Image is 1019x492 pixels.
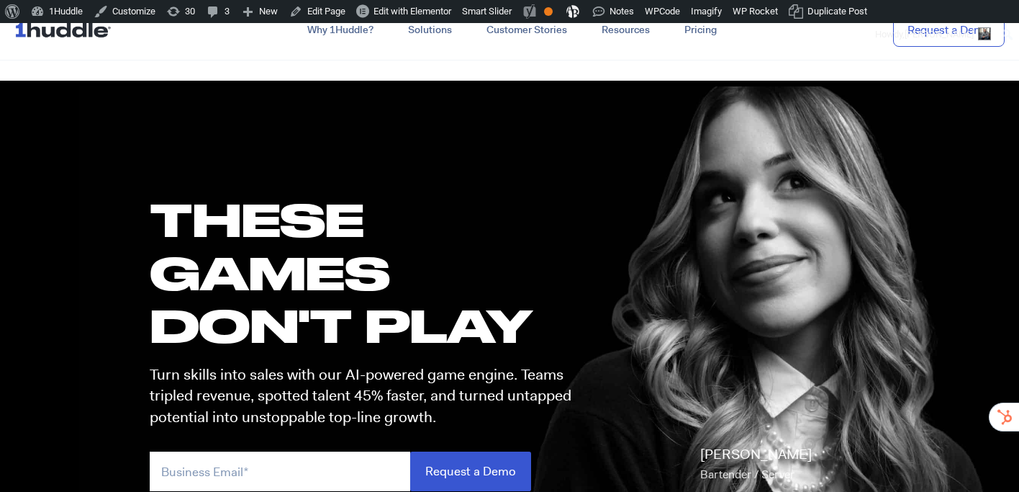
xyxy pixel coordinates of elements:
a: Pricing [667,17,734,43]
a: Resources [584,17,667,43]
span: Edit with Elementor [373,6,451,17]
img: Avatar photo [978,27,991,40]
input: Request a Demo [410,452,531,491]
p: [PERSON_NAME] [700,444,812,485]
h1: these GAMES DON'T PLAY [150,193,584,352]
input: Business Email* [150,452,410,491]
a: Customer Stories [469,17,584,43]
a: Solutions [391,17,469,43]
span: Bartender / Server [700,467,794,482]
p: Turn skills into sales with our AI-powered game engine. Teams tripled revenue, spotted talent 45%... [150,364,584,428]
img: ... [14,16,117,43]
a: Why 1Huddle? [290,17,391,43]
div: OK [544,7,553,16]
span: [PERSON_NAME] [905,29,974,40]
a: Howdy, [870,23,997,46]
